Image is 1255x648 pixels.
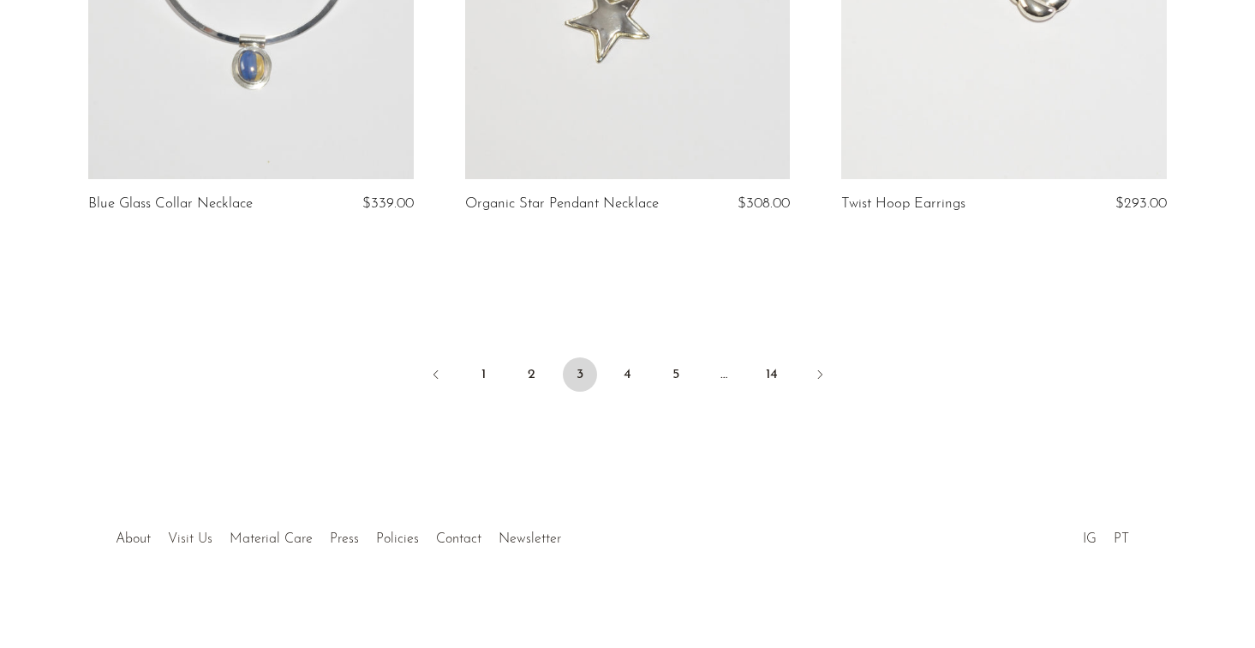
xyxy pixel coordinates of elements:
span: 3 [563,357,597,392]
span: $308.00 [738,196,790,211]
span: $339.00 [362,196,414,211]
a: Previous [419,357,453,395]
a: Material Care [230,532,313,546]
a: IG [1083,532,1097,546]
a: Organic Star Pendant Necklace [465,196,659,212]
a: About [116,532,151,546]
ul: Quick links [107,519,570,551]
a: Policies [376,532,419,546]
a: 5 [659,357,693,392]
a: 4 [611,357,645,392]
ul: Social Medias [1074,519,1138,551]
a: Visit Us [168,532,212,546]
a: 14 [755,357,789,392]
a: Blue Glass Collar Necklace [88,196,253,212]
a: Contact [436,532,481,546]
a: Press [330,532,359,546]
a: 2 [515,357,549,392]
a: Twist Hoop Earrings [841,196,965,212]
a: 1 [467,357,501,392]
span: $293.00 [1115,196,1167,211]
a: PT [1114,532,1129,546]
span: … [707,357,741,392]
a: Next [803,357,837,395]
